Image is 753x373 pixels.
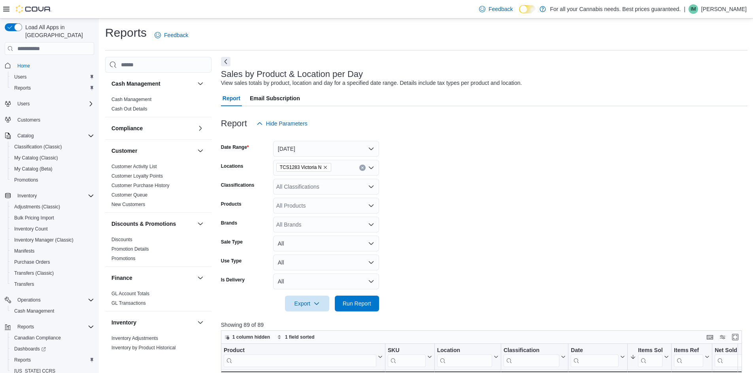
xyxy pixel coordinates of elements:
[14,322,37,332] button: Reports
[14,144,62,150] span: Classification (Classic)
[11,257,94,267] span: Purchase Orders
[323,165,328,170] button: Remove TCS1283 Victoria N from selection in this group
[701,4,747,14] p: [PERSON_NAME]
[8,268,97,279] button: Transfers (Classic)
[250,90,300,106] span: Email Subscription
[111,147,194,155] button: Customer
[111,274,132,282] h3: Finance
[715,347,749,367] button: Net Sold
[11,202,63,212] a: Adjustments (Classic)
[17,193,37,199] span: Inventory
[232,334,270,340] span: 1 column hidden
[8,257,97,268] button: Purchase Orders
[730,332,740,342] button: Enter fullscreen
[111,291,149,297] span: GL Account Totals
[221,258,242,264] label: Use Type
[630,347,669,367] button: Items Sold
[274,332,318,342] button: 1 field sorted
[111,335,158,341] span: Inventory Adjustments
[14,322,94,332] span: Reports
[17,101,30,107] span: Users
[273,236,379,251] button: All
[221,277,245,283] label: Is Delivery
[111,182,170,189] span: Customer Purchase History
[273,274,379,289] button: All
[224,347,376,354] div: Product
[11,83,94,93] span: Reports
[196,219,205,229] button: Discounts & Promotions
[105,162,211,212] div: Customer
[14,115,94,125] span: Customers
[221,182,255,188] label: Classifications
[17,117,40,123] span: Customers
[388,347,426,354] div: SKU
[224,347,376,367] div: Product
[22,23,94,39] span: Load All Apps in [GEOGRAPHIC_DATA]
[715,347,743,367] div: Net Sold
[17,63,30,69] span: Home
[280,163,322,171] span: TCS1283 Victoria N
[14,131,94,141] span: Catalog
[11,224,51,234] a: Inventory Count
[14,357,31,363] span: Reports
[504,347,559,354] div: Classification
[11,235,94,245] span: Inventory Manager (Classic)
[111,163,157,170] span: Customer Activity List
[111,220,176,228] h3: Discounts & Promotions
[111,345,176,351] a: Inventory by Product Historical
[11,83,34,93] a: Reports
[111,173,163,179] a: Customer Loyalty Points
[14,166,53,172] span: My Catalog (Beta)
[11,279,37,289] a: Transfers
[14,259,50,265] span: Purchase Orders
[196,79,205,88] button: Cash Management
[266,120,308,127] span: Hide Parameters
[11,279,94,289] span: Transfers
[285,296,329,311] button: Export
[11,142,94,152] span: Classification (Classic)
[519,5,536,13] input: Dark Mode
[11,306,57,316] a: Cash Management
[11,355,94,365] span: Reports
[2,114,97,126] button: Customers
[11,268,94,278] span: Transfers (Classic)
[705,332,715,342] button: Keyboard shortcuts
[111,97,151,102] a: Cash Management
[105,289,211,311] div: Finance
[11,142,65,152] a: Classification (Classic)
[8,279,97,290] button: Transfers
[14,115,43,125] a: Customers
[221,321,747,329] p: Showing 89 of 89
[14,99,94,109] span: Users
[8,246,97,257] button: Manifests
[111,147,137,155] h3: Customer
[14,281,34,287] span: Transfers
[11,246,38,256] a: Manifests
[14,270,54,276] span: Transfers (Classic)
[8,174,97,186] button: Promotions
[11,153,61,163] a: My Catalog (Classic)
[11,175,42,185] a: Promotions
[276,163,332,172] span: TCS1283 Victoria N
[368,202,374,209] button: Open list of options
[111,201,145,208] span: New Customers
[8,212,97,223] button: Bulk Pricing Import
[111,246,149,252] a: Promotion Details
[196,146,205,156] button: Customer
[111,192,147,198] a: Customer Queue
[715,347,743,354] div: Net Sold
[111,237,132,242] a: Discounts
[11,72,94,82] span: Users
[8,234,97,246] button: Inventory Manager (Classic)
[11,333,64,343] a: Canadian Compliance
[14,99,33,109] button: Users
[111,124,143,132] h3: Compliance
[111,220,194,228] button: Discounts & Promotions
[2,321,97,332] button: Reports
[8,163,97,174] button: My Catalog (Beta)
